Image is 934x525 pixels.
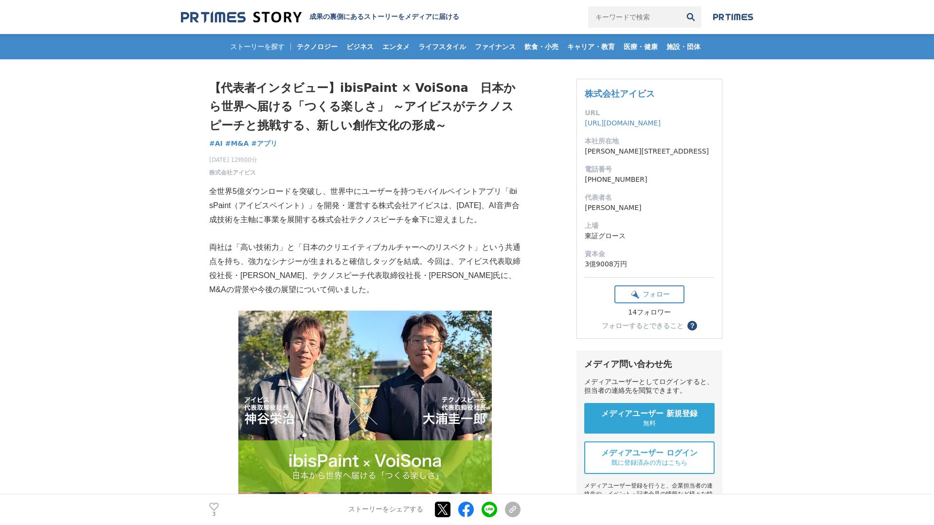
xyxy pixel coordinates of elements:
span: 施設・団体 [663,42,704,51]
a: テクノロジー [293,34,341,59]
a: 飲食・小売 [521,34,562,59]
div: メディアユーザーとしてログインすると、担当者の連絡先を閲覧できます。 [584,378,715,395]
a: ビジネス [342,34,377,59]
a: ライフスタイル [414,34,470,59]
img: prtimes [713,13,753,21]
div: フォローするとできること [602,322,683,329]
span: [DATE] 12時00分 [209,156,257,164]
p: ストーリーをシェアする [348,506,423,514]
dt: 上場 [585,221,714,231]
dt: 本社所在地 [585,136,714,146]
button: フォロー [614,285,684,303]
h1: 【代表者インタビュー】ibisPaint × VoiSona 日本から世界へ届ける「つくる楽しさ」 ～アイビスがテクノスピーチと挑戦する、新しい創作文化の形成～ [209,79,521,135]
dd: [PHONE_NUMBER] [585,175,714,185]
p: 両社は「高い技術力」と「日本のクリエイティブカルチャーへのリスペクト」という共通点を持ち、強力なシナジーが生まれると確信しタッグを結成。今回は、アイビス代表取締役社長・[PERSON_NAME]... [209,241,521,297]
a: 株式会社アイビス [209,168,256,177]
button: ？ [687,321,697,331]
span: メディアユーザー ログイン [601,448,698,458]
span: テクノロジー [293,42,341,51]
dd: 3億9008万円 [585,259,714,269]
a: エンタメ [378,34,413,59]
dt: 代表者名 [585,192,714,203]
span: キャリア・教育 [563,42,619,51]
span: エンタメ [378,42,413,51]
span: 既に登録済みの方はこちら [611,458,687,467]
span: #アプリ [251,139,277,148]
a: キャリア・教育 [563,34,619,59]
span: #M&A [225,139,249,148]
dt: 資本金 [585,249,714,259]
a: #AI [209,139,223,149]
a: 成果の裏側にあるストーリーをメディアに届ける 成果の裏側にあるストーリーをメディアに届ける [181,11,459,24]
h2: 成果の裏側にあるストーリーをメディアに届ける [309,13,459,21]
span: ？ [689,322,696,329]
a: [URL][DOMAIN_NAME] [585,119,661,127]
img: thumbnail_b79ba420-9a71-11f0-a5bb-2fde976c6cc8.jpg [238,311,492,501]
span: #AI [209,139,223,148]
a: 株式会社アイビス [585,88,655,99]
img: 成果の裏側にあるストーリーをメディアに届ける [181,11,302,24]
span: メディアユーザー 新規登録 [601,409,698,419]
a: メディアユーザー 新規登録 無料 [584,403,715,434]
a: #アプリ [251,139,277,149]
dt: 電話番号 [585,164,714,175]
a: #M&A [225,139,249,149]
p: 3 [209,512,219,517]
a: メディアユーザー ログイン 既に登録済みの方はこちら [584,441,715,474]
span: ファイナンス [471,42,520,51]
p: 全世界5億ダウンロードを突破し、世界中にユーザーを持つモバイルペイントアプリ「ibisPaint（アイビスペイント）」を開発・運営する株式会社アイビスは、[DATE]、AI音声合成技術を主軸に事... [209,185,521,227]
dt: URL [585,108,714,118]
span: 無料 [643,419,656,428]
span: ライフスタイル [414,42,470,51]
span: 飲食・小売 [521,42,562,51]
a: 施設・団体 [663,34,704,59]
dd: 東証グロース [585,231,714,241]
dd: [PERSON_NAME] [585,203,714,213]
a: 医療・健康 [620,34,662,59]
div: 14フォロワー [614,308,684,317]
span: 医療・健康 [620,42,662,51]
div: メディアユーザー登録を行うと、企業担当者の連絡先や、イベント・記者会見の情報など様々な特記情報を閲覧できます。 ※内容はストーリー・プレスリリースにより異なります。 [584,482,715,523]
span: ビジネス [342,42,377,51]
a: ファイナンス [471,34,520,59]
input: キーワードで検索 [588,6,680,28]
button: 検索 [680,6,701,28]
div: メディア問い合わせ先 [584,358,715,370]
dd: [PERSON_NAME][STREET_ADDRESS] [585,146,714,157]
